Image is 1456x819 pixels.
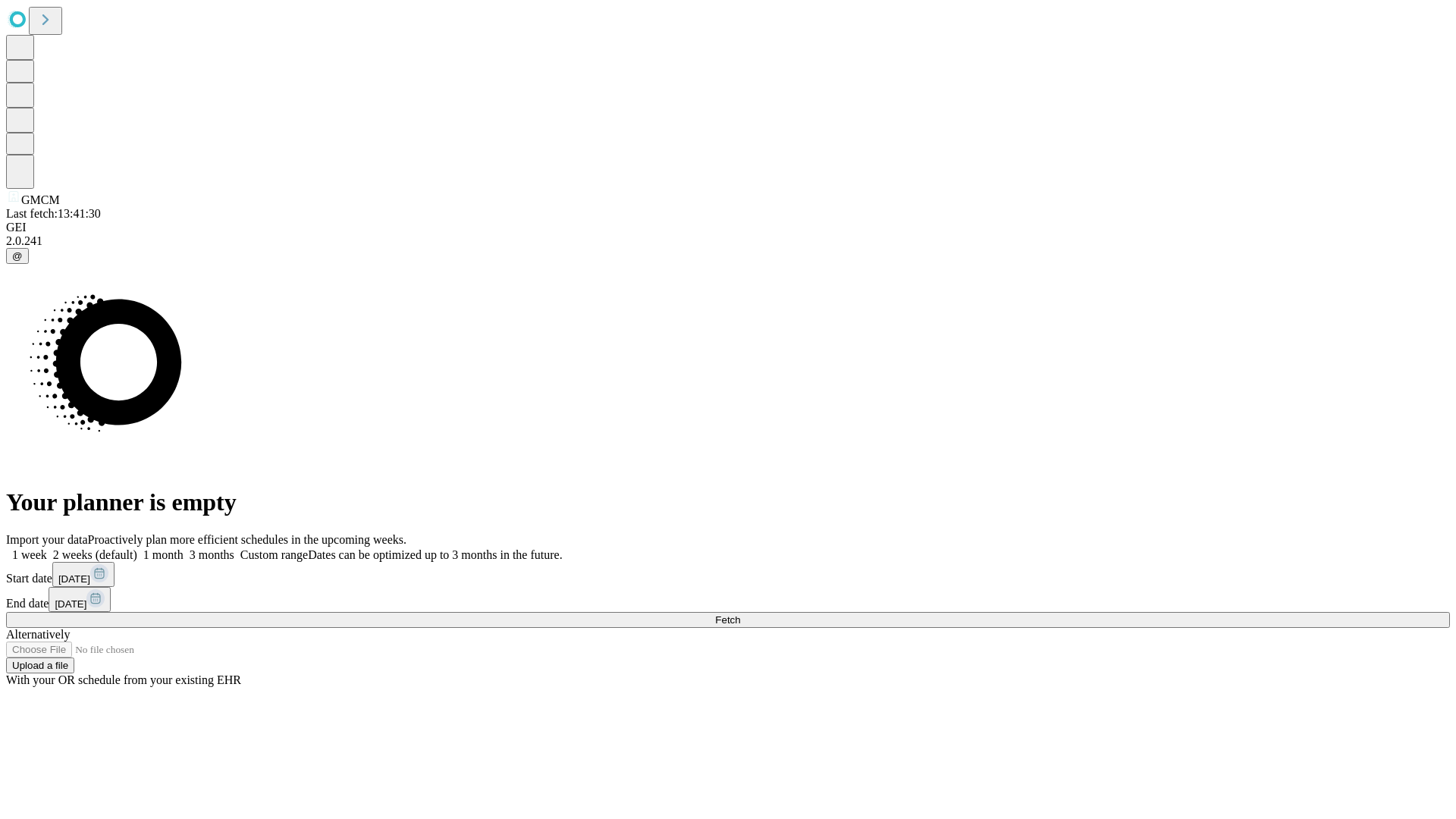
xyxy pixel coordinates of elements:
[49,587,111,612] button: [DATE]
[58,573,90,585] span: [DATE]
[88,533,406,546] span: Proactively plan more efficient schedules in the upcoming weeks.
[6,488,1450,516] h1: Your planner is empty
[21,193,60,206] span: GMCM
[6,612,1450,628] button: Fetch
[715,614,740,626] span: Fetch
[12,250,23,262] span: @
[6,657,74,673] button: Upload a file
[190,548,234,561] span: 3 months
[12,548,47,561] span: 1 week
[52,562,115,587] button: [DATE]
[6,221,1450,234] div: GEI
[6,207,101,220] span: Last fetch: 13:41:30
[6,673,241,686] span: With your OR schedule from your existing EHR
[6,234,1450,248] div: 2.0.241
[6,248,29,264] button: @
[6,533,88,546] span: Import your data
[55,598,86,610] span: [DATE]
[6,562,1450,587] div: Start date
[308,548,562,561] span: Dates can be optimized up to 3 months in the future.
[240,548,308,561] span: Custom range
[6,628,70,641] span: Alternatively
[6,587,1450,612] div: End date
[53,548,137,561] span: 2 weeks (default)
[143,548,184,561] span: 1 month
